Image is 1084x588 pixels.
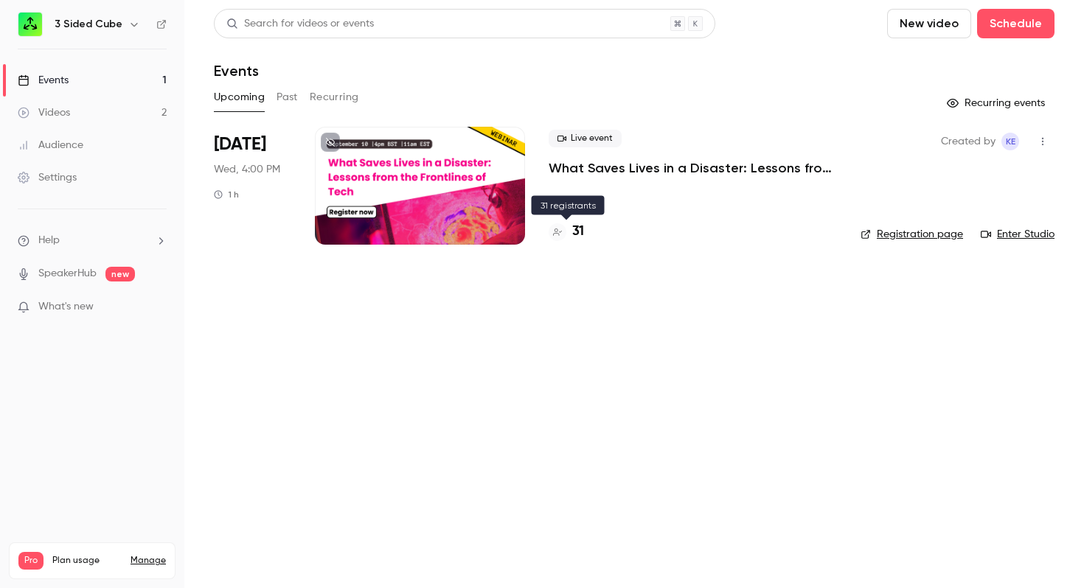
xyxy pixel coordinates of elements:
[214,133,266,156] span: [DATE]
[18,552,44,570] span: Pro
[18,105,70,120] div: Videos
[18,233,167,248] li: help-dropdown-opener
[105,267,135,281] span: new
[214,62,259,80] h1: Events
[549,159,837,177] a: What Saves Lives in a Disaster: Lessons from the Frontlines of Tech
[149,301,167,314] iframe: Noticeable Trigger
[52,555,122,567] span: Plan usage
[38,233,60,248] span: Help
[887,9,971,38] button: New video
[572,222,584,242] h4: 31
[981,227,1055,242] a: Enter Studio
[310,85,359,109] button: Recurring
[861,227,963,242] a: Registration page
[214,162,280,177] span: Wed, 4:00 PM
[214,85,265,109] button: Upcoming
[55,17,122,32] h6: 3 Sided Cube
[18,138,83,153] div: Audience
[977,9,1055,38] button: Schedule
[1006,133,1015,150] span: KE
[214,189,239,200] div: 1 h
[940,91,1055,115] button: Recurring events
[38,299,94,315] span: What's new
[131,555,166,567] a: Manage
[941,133,996,150] span: Created by
[214,127,291,245] div: Sep 10 Wed, 4:00 PM (Europe/London)
[18,13,42,36] img: 3 Sided Cube
[38,266,97,281] a: SpeakerHub
[18,170,77,185] div: Settings
[1001,133,1019,150] span: Krystal Ellison
[549,130,622,147] span: Live event
[277,85,298,109] button: Past
[549,222,584,242] a: 31
[226,16,374,32] div: Search for videos or events
[18,73,69,88] div: Events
